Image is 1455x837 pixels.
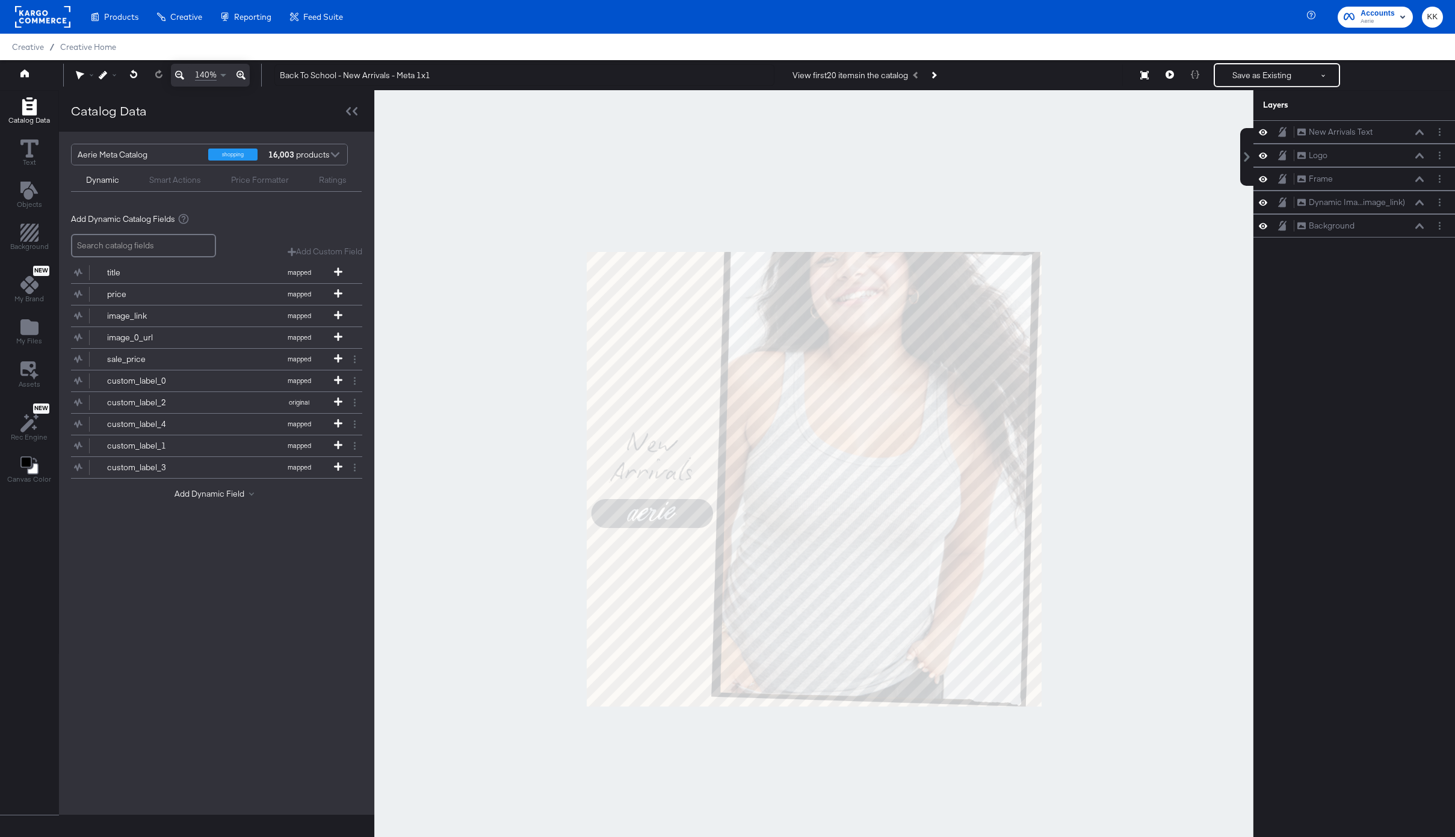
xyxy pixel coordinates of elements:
button: Layer Options [1433,149,1446,162]
div: pricemapped [71,284,362,305]
button: Layer Options [1433,219,1446,232]
div: price [107,289,194,300]
div: Smart Actions [149,174,201,186]
span: Reporting [234,12,271,22]
button: Background [1297,219,1355,232]
span: mapped [266,290,332,298]
div: Dynamic [86,174,119,186]
div: sale_pricemapped [71,349,362,370]
div: LogoLayer Options [1253,144,1455,167]
span: Feed Suite [303,12,343,22]
button: custom_label_4mapped [71,414,347,435]
div: Price Formatter [231,174,289,186]
button: titlemapped [71,262,347,283]
span: 140% [195,69,217,81]
button: Layer Options [1433,173,1446,185]
span: Accounts [1361,7,1395,20]
button: New Arrivals Text [1297,126,1373,138]
button: custom_label_3mapped [71,457,347,478]
span: Add Dynamic Catalog Fields [71,213,175,225]
button: Add Text [10,179,49,213]
div: image_link [107,310,194,322]
div: custom_label_4 [107,419,194,430]
span: Assets [19,379,40,389]
span: mapped [266,268,332,277]
div: title [107,267,194,278]
button: Assets [11,358,48,393]
span: My Brand [14,294,44,304]
div: custom_label_4mapped [71,414,362,435]
button: Dynamic Ima...image_link) [1297,196,1406,209]
div: shopping [208,149,258,161]
button: custom_label_2original [71,392,347,413]
div: custom_label_2original [71,392,362,413]
button: Add Dynamic Field [175,488,259,500]
div: custom_label_3 [107,462,194,473]
span: mapped [266,355,332,363]
div: View first 20 items in the catalog [792,70,908,81]
div: New Arrivals Text [1309,126,1373,138]
button: Text [13,136,46,171]
span: New [33,267,49,275]
button: Add Rectangle [1,94,57,129]
div: Dynamic Ima...image_link)Layer Options [1253,191,1455,214]
span: KK [1427,10,1438,24]
span: Rec Engine [11,432,48,442]
div: custom_label_2 [107,397,194,408]
div: Frame [1309,173,1333,185]
div: Dynamic Ima...image_link) [1309,197,1405,208]
button: Add Rectangle [3,221,56,256]
button: Add Files [9,316,49,350]
span: Canvas Color [7,474,51,484]
button: KK [1422,7,1443,28]
button: custom_label_0mapped [71,370,347,391]
button: Layer Options [1433,126,1446,138]
div: BackgroundLayer Options [1253,214,1455,238]
span: original [266,398,332,406]
span: Aerie [1361,17,1395,26]
div: custom_label_0 [107,375,194,387]
div: titlemapped [71,262,362,283]
input: Search catalog fields [71,234,216,257]
div: image_0_urlmapped [71,327,362,348]
span: mapped [266,463,332,471]
button: Frame [1297,173,1333,185]
span: Products [104,12,138,22]
span: mapped [266,333,332,342]
div: Logo [1309,150,1327,161]
div: custom_label_0mapped [71,370,362,391]
span: mapped [266,420,332,428]
div: products [267,144,303,165]
button: Add Custom Field [288,246,362,257]
span: mapped [266,311,332,320]
span: Background [10,242,49,251]
div: custom_label_1mapped [71,435,362,456]
span: / [44,42,60,52]
div: custom_label_3mapped [71,457,362,478]
button: NewMy Brand [7,263,51,308]
button: Logo [1297,149,1328,162]
span: mapped [266,376,332,385]
div: Ratings [319,174,347,186]
button: AccountsAerie [1338,7,1413,28]
strong: 16,003 [267,144,296,165]
span: Creative [170,12,202,22]
a: Creative Home [60,42,116,52]
div: New Arrivals TextLayer Options [1253,120,1455,144]
div: custom_label_1 [107,440,194,452]
div: Aerie Meta Catalog [78,144,199,165]
button: NewRec Engine [4,400,55,446]
div: image_linkmapped [71,305,362,327]
span: Creative [12,42,44,52]
button: Layer Options [1433,196,1446,209]
button: sale_pricemapped [71,349,347,370]
div: sale_price [107,354,194,365]
div: Background [1309,220,1355,231]
span: Catalog Data [8,115,50,125]
span: Objects [17,200,42,209]
button: image_linkmapped [71,305,347,327]
span: Text [23,158,36,167]
span: mapped [266,441,332,450]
